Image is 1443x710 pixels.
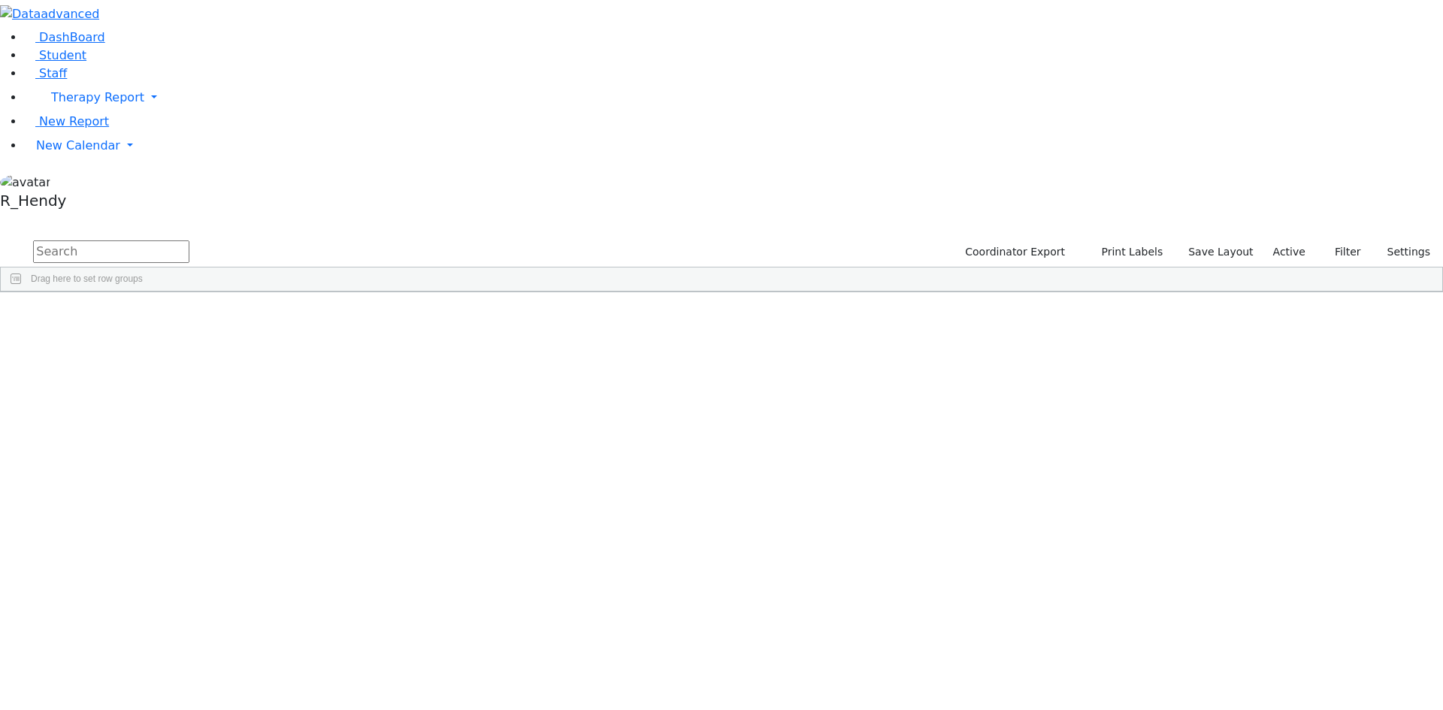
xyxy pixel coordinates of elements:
button: Filter [1315,240,1368,264]
span: Staff [39,66,67,80]
span: Student [39,48,86,62]
a: DashBoard [24,30,105,44]
span: DashBoard [39,30,105,44]
span: New Calendar [36,138,120,153]
a: Staff [24,66,67,80]
label: Active [1266,240,1312,264]
button: Save Layout [1181,240,1260,264]
span: New Report [39,114,109,128]
a: New Report [24,114,109,128]
a: New Calendar [24,131,1443,161]
a: Therapy Report [24,83,1443,113]
span: Therapy Report [51,90,144,104]
a: Student [24,48,86,62]
button: Coordinator Export [955,240,1072,264]
span: Drag here to set row groups [31,273,143,284]
button: Settings [1368,240,1437,264]
button: Print Labels [1084,240,1169,264]
input: Search [33,240,189,263]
